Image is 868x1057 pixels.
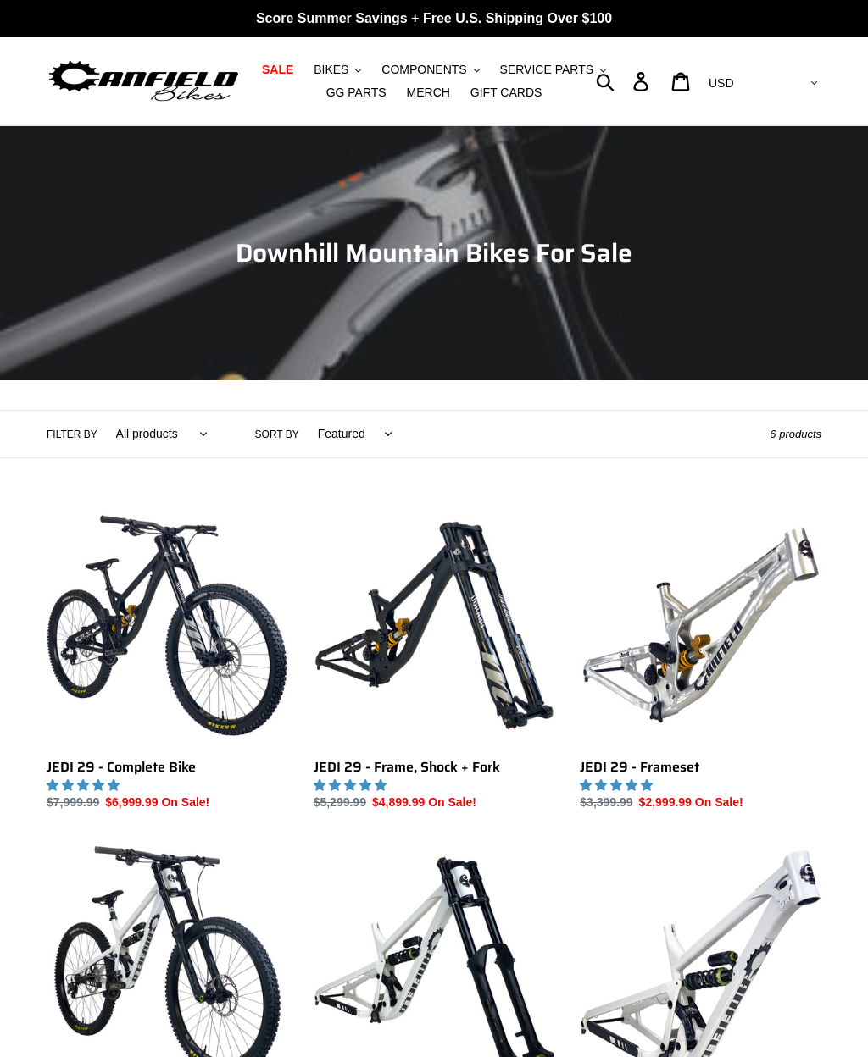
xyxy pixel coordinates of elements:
[407,86,450,100] span: MERCH
[500,63,593,77] span: SERVICE PARTS
[770,428,821,440] span: 6 products
[253,58,302,81] a: SALE
[262,63,293,77] span: SALE
[314,63,348,77] span: BIKES
[326,86,387,100] span: GG PARTS
[255,427,299,442] label: Sort by
[305,58,370,81] button: BIKES
[47,57,241,105] img: Canfield Bikes
[47,427,97,442] label: Filter by
[470,86,542,100] span: GIFT CARDS
[381,63,466,77] span: COMPONENTS
[318,81,395,104] a: GG PARTS
[236,233,632,273] span: Downhill Mountain Bikes For Sale
[373,58,487,81] button: COMPONENTS
[398,81,459,104] a: MERCH
[492,58,615,81] button: SERVICE PARTS
[462,81,551,104] a: GIFT CARDS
